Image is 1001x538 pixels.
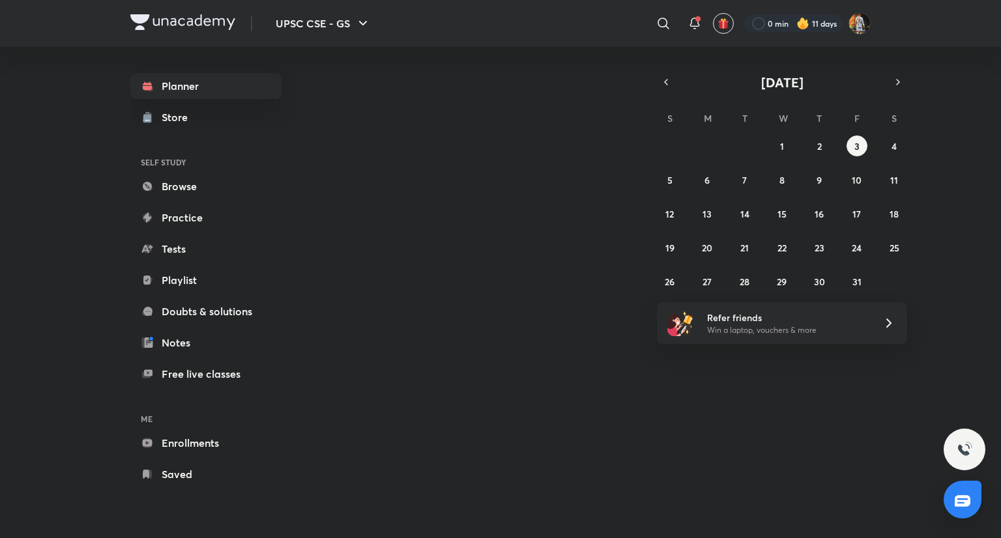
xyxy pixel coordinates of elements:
[697,271,718,292] button: October 27, 2025
[892,112,897,124] abbr: Saturday
[130,361,282,387] a: Free live classes
[777,208,787,220] abbr: October 15, 2025
[847,271,867,292] button: October 31, 2025
[809,203,830,224] button: October 16, 2025
[780,140,784,152] abbr: October 1, 2025
[130,14,235,30] img: Company Logo
[707,324,867,336] p: Win a laptop, vouchers & more
[130,267,282,293] a: Playlist
[809,135,830,156] button: October 2, 2025
[740,208,749,220] abbr: October 14, 2025
[772,237,792,258] button: October 22, 2025
[718,18,729,29] img: avatar
[742,112,747,124] abbr: Tuesday
[130,151,282,173] h6: SELF STUDY
[130,408,282,430] h6: ME
[884,135,905,156] button: October 4, 2025
[660,169,680,190] button: October 5, 2025
[660,271,680,292] button: October 26, 2025
[697,203,718,224] button: October 13, 2025
[815,208,824,220] abbr: October 16, 2025
[884,237,905,258] button: October 25, 2025
[268,10,379,36] button: UPSC CSE - GS
[702,242,712,254] abbr: October 20, 2025
[809,169,830,190] button: October 9, 2025
[852,242,862,254] abbr: October 24, 2025
[779,112,788,124] abbr: Wednesday
[734,203,755,224] button: October 14, 2025
[847,135,867,156] button: October 3, 2025
[703,208,712,220] abbr: October 13, 2025
[772,203,792,224] button: October 15, 2025
[665,276,675,288] abbr: October 26, 2025
[667,310,693,336] img: referral
[665,242,675,254] abbr: October 19, 2025
[704,112,712,124] abbr: Monday
[777,276,787,288] abbr: October 29, 2025
[772,271,792,292] button: October 29, 2025
[740,242,749,254] abbr: October 21, 2025
[130,14,235,33] a: Company Logo
[852,276,862,288] abbr: October 31, 2025
[667,174,673,186] abbr: October 5, 2025
[890,242,899,254] abbr: October 25, 2025
[772,169,792,190] button: October 8, 2025
[847,169,867,190] button: October 10, 2025
[772,135,792,156] button: October 1, 2025
[890,208,899,220] abbr: October 18, 2025
[884,169,905,190] button: October 11, 2025
[734,169,755,190] button: October 7, 2025
[162,109,196,125] div: Store
[130,205,282,231] a: Practice
[890,174,898,186] abbr: October 11, 2025
[697,169,718,190] button: October 6, 2025
[130,73,282,99] a: Planner
[742,174,747,186] abbr: October 7, 2025
[675,73,889,91] button: [DATE]
[814,276,825,288] abbr: October 30, 2025
[817,140,822,152] abbr: October 2, 2025
[817,174,822,186] abbr: October 9, 2025
[703,276,712,288] abbr: October 27, 2025
[957,442,972,457] img: ttu
[852,208,861,220] abbr: October 17, 2025
[130,430,282,456] a: Enrollments
[667,112,673,124] abbr: Sunday
[130,298,282,324] a: Doubts & solutions
[130,173,282,199] a: Browse
[130,461,282,487] a: Saved
[777,242,787,254] abbr: October 22, 2025
[779,174,785,186] abbr: October 8, 2025
[660,237,680,258] button: October 19, 2025
[704,174,710,186] abbr: October 6, 2025
[734,237,755,258] button: October 21, 2025
[660,203,680,224] button: October 12, 2025
[734,271,755,292] button: October 28, 2025
[852,174,862,186] abbr: October 10, 2025
[847,203,867,224] button: October 17, 2025
[796,17,809,30] img: streak
[892,140,897,152] abbr: October 4, 2025
[854,112,860,124] abbr: Friday
[884,203,905,224] button: October 18, 2025
[809,271,830,292] button: October 30, 2025
[130,236,282,262] a: Tests
[665,208,674,220] abbr: October 12, 2025
[740,276,749,288] abbr: October 28, 2025
[761,74,804,91] span: [DATE]
[697,237,718,258] button: October 20, 2025
[817,112,822,124] abbr: Thursday
[815,242,824,254] abbr: October 23, 2025
[849,12,871,35] img: Prakhar Singh
[713,13,734,34] button: avatar
[854,140,860,152] abbr: October 3, 2025
[130,104,282,130] a: Store
[130,330,282,356] a: Notes
[847,237,867,258] button: October 24, 2025
[809,237,830,258] button: October 23, 2025
[707,311,867,324] h6: Refer friends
